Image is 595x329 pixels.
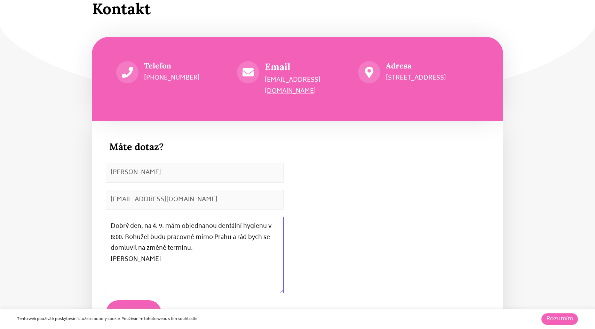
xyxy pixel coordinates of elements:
[265,75,320,97] a: [EMAIL_ADDRESS][DOMAIN_NAME]
[144,61,171,71] a: Telefon
[386,61,412,71] span: Adresa
[106,190,284,210] input: Telefon nebo Email
[109,141,284,152] h3: Máte dotaz?
[144,73,200,83] a: [PHONE_NUMBER]
[265,61,290,73] a: Email
[17,316,410,322] div: Tento web používá k poskytování služeb soubory cookie. Používáním tohoto webu s tím souhlasíte.
[106,163,284,183] input: Jméno a příjmení
[106,300,161,326] button: Odeslat →
[541,313,578,325] a: Rozumím
[386,73,479,84] p: [STREET_ADDRESS]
